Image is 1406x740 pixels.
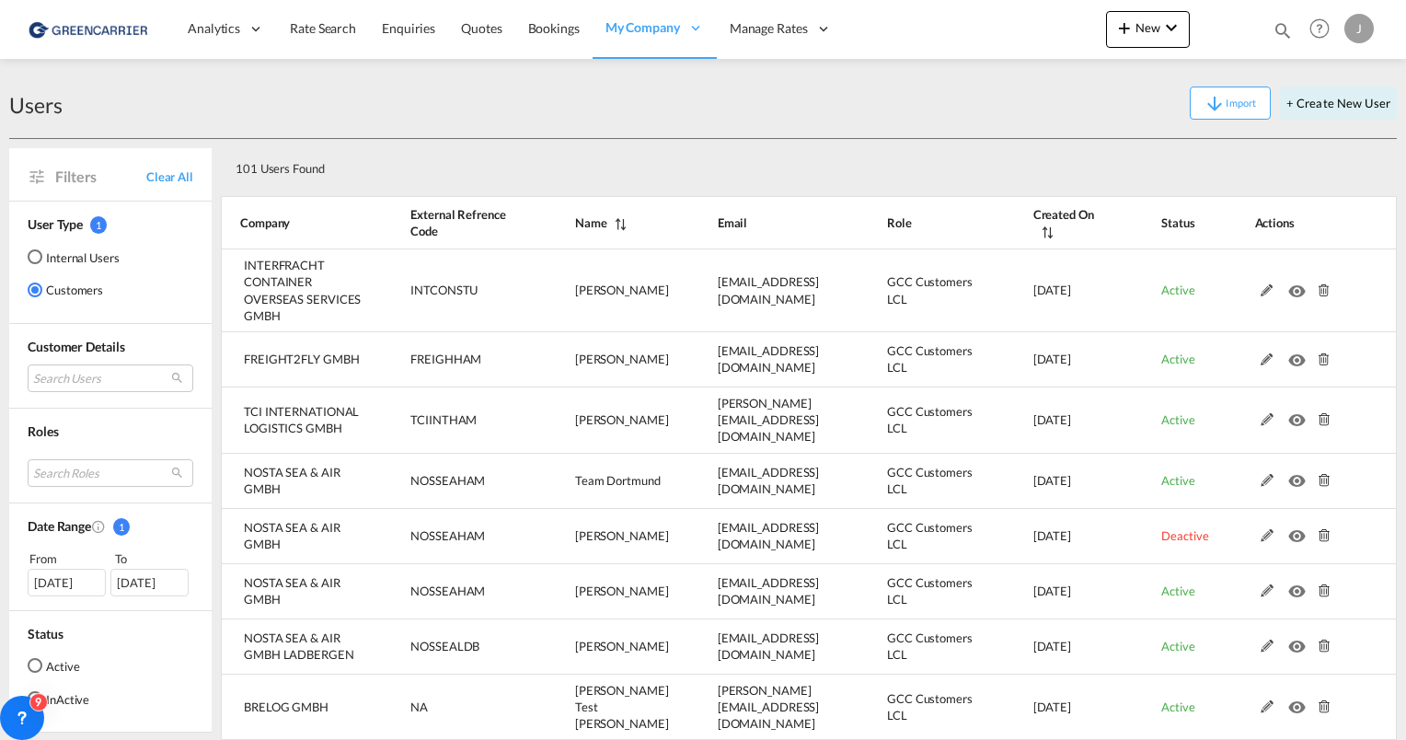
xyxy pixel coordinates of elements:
[529,564,672,619] td: Katrin Doerre
[410,584,485,598] span: NOSSEAHAM
[110,569,189,596] div: [DATE]
[1161,352,1194,366] span: Active
[887,343,973,375] span: GCC Customers LCL
[841,387,987,454] td: GCC Customers LCL
[113,518,130,536] span: 1
[244,575,340,607] span: NOSTA SEA & AIR GMBH
[28,626,63,642] span: Status
[575,639,669,653] span: [PERSON_NAME]
[1288,280,1312,293] md-icon: icon-eye
[410,639,479,653] span: NOSSEALDB
[672,619,841,675] td: kstrotmann@nosta.de
[529,249,672,332] td: Tim Juschas
[410,700,428,714] span: NA
[575,283,669,297] span: [PERSON_NAME]
[841,564,987,619] td: GCC Customers LCL
[987,332,1116,387] td: 2025-08-22
[718,343,820,375] span: [EMAIL_ADDRESS][DOMAIN_NAME]
[146,168,193,185] span: Clear All
[1161,700,1194,714] span: Active
[987,564,1116,619] td: 2025-08-19
[529,196,672,249] th: Name
[887,404,973,435] span: GCC Customers LCL
[364,564,529,619] td: NOSSEAHAM
[575,473,661,488] span: Team Dortmund
[1288,525,1312,538] md-icon: icon-eye
[28,339,124,354] span: Customer Details
[410,352,481,366] span: FREIGHHAM
[672,332,841,387] td: sea@freight2fly.de
[28,569,106,596] div: [DATE]
[529,332,672,387] td: Fabian Mades
[221,564,364,619] td: NOSTA SEA & AIR GMBH
[410,473,485,488] span: NOSSEAHAM
[1113,17,1135,39] md-icon: icon-plus 400-fg
[1033,528,1071,543] span: [DATE]
[1288,635,1312,648] md-icon: icon-eye
[1273,20,1293,48] div: icon-magnify
[221,196,364,249] th: Company
[364,387,529,454] td: TCIINTHAM
[221,509,364,564] td: NOSTA SEA & AIR GMBH
[364,454,529,509] td: NOSSEAHAM
[221,249,364,332] td: INTERFRACHT CONTAINER OVERSEAS SERVICES GMBH
[364,196,529,249] th: External Refrence Code
[221,332,364,387] td: FREIGHT2FLY GMBH
[718,683,820,731] span: [PERSON_NAME][EMAIL_ADDRESS][DOMAIN_NAME]
[461,20,501,36] span: Quotes
[718,274,820,306] span: [EMAIL_ADDRESS][DOMAIN_NAME]
[1161,584,1194,598] span: Active
[410,283,478,297] span: INTCONSTU
[364,332,529,387] td: FREIGHHAM
[575,584,669,598] span: [PERSON_NAME]
[887,274,973,306] span: GCC Customers LCL
[841,619,987,675] td: GCC Customers LCL
[1204,93,1226,115] md-icon: icon-arrow-down
[221,387,364,454] td: TCI INTERNATIONAL LOGISTICS GMBH
[244,404,359,435] span: TCI INTERNATIONAL LOGISTICS GMBH
[1161,528,1208,543] span: Deactive
[575,528,669,543] span: [PERSON_NAME]
[244,465,340,496] span: NOSTA SEA & AIR GMBH
[90,216,107,234] span: 1
[987,454,1116,509] td: 2025-08-20
[1288,696,1312,709] md-icon: icon-eye
[28,281,120,299] md-radio-button: Customers
[987,249,1116,332] td: 2025-08-22
[28,656,89,675] md-radio-button: Active
[1288,349,1312,362] md-icon: icon-eye
[1033,700,1071,714] span: [DATE]
[1273,20,1293,40] md-icon: icon-magnify
[841,454,987,509] td: GCC Customers LCL
[718,630,820,662] span: [EMAIL_ADDRESS][DOMAIN_NAME]
[244,520,340,551] span: NOSTA SEA & AIR GMBH
[1033,584,1071,598] span: [DATE]
[575,412,669,427] span: [PERSON_NAME]
[672,509,841,564] td: fwehrle@nosta.de
[987,509,1116,564] td: 2025-08-19
[730,19,808,38] span: Manage Rates
[382,20,435,36] span: Enquiries
[364,619,529,675] td: NOSSEALDB
[841,332,987,387] td: GCC Customers LCL
[228,146,1273,184] div: 101 Users Found
[841,509,987,564] td: GCC Customers LCL
[529,454,672,509] td: Team Dortmund
[1161,412,1194,427] span: Active
[575,352,669,366] span: [PERSON_NAME]
[364,509,529,564] td: NOSSEAHAM
[1288,580,1312,593] md-icon: icon-eye
[1288,409,1312,422] md-icon: icon-eye
[28,8,152,50] img: 1378a7308afe11ef83610d9e779c6b34.png
[672,564,841,619] td: kdoerre@nosta.de
[28,248,120,266] md-radio-button: Internal Users
[528,20,580,36] span: Bookings
[1304,13,1344,46] div: Help
[841,249,987,332] td: GCC Customers LCL
[529,387,672,454] td: Jan Voss
[1344,14,1374,43] div: J
[718,575,820,607] span: [EMAIL_ADDRESS][DOMAIN_NAME]
[290,20,356,36] span: Rate Search
[1190,87,1271,120] button: icon-arrow-downImport
[9,90,63,120] div: Users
